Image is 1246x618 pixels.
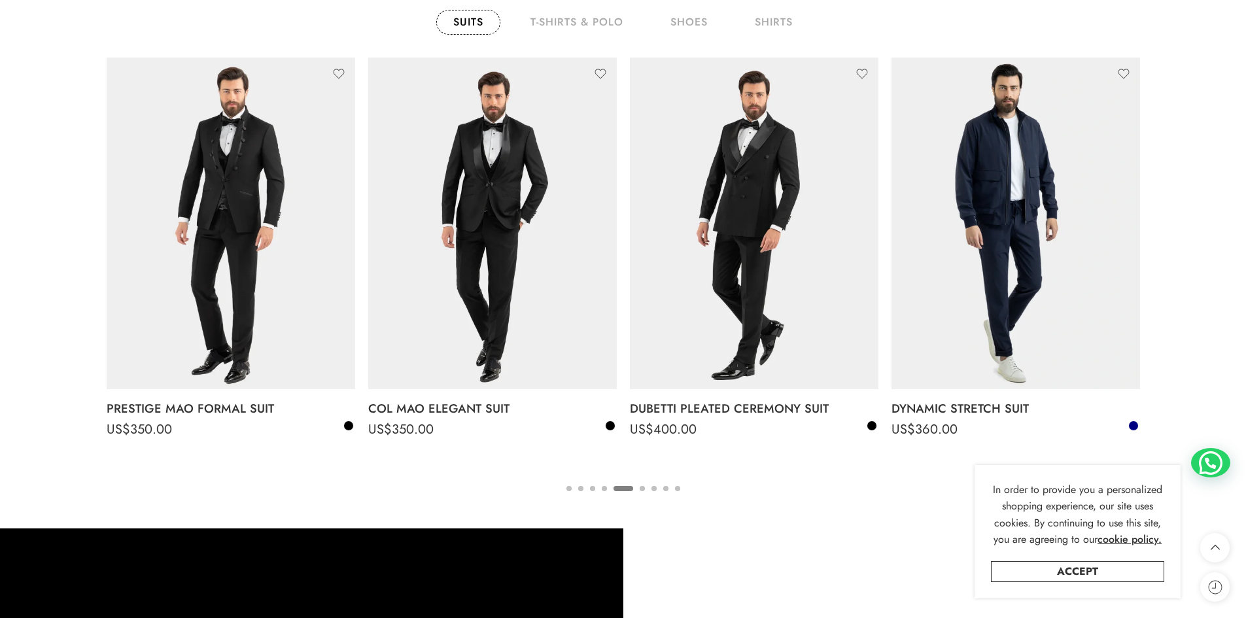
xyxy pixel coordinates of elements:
[653,10,725,35] a: shoes
[891,420,915,439] span: US$
[368,420,392,439] span: US$
[630,396,878,422] a: DUBETTI PLEATED CEREMONY SUIT
[436,10,500,35] a: Suits
[368,420,434,439] bdi: 350.00
[630,420,653,439] span: US$
[1098,531,1162,548] a: cookie policy.
[107,396,355,422] a: PRESTIGE MAO FORMAL SUIT
[1128,420,1139,432] a: Navy
[630,420,697,439] bdi: 400.00
[513,10,640,35] a: T-Shirts & Polo
[993,482,1162,547] span: In order to provide you a personalized shopping experience, our site uses cookies. By continuing ...
[107,420,130,439] span: US$
[343,420,355,432] a: Black
[368,396,617,422] a: COL MAO ELEGANT SUIT
[604,420,616,432] a: Black
[991,561,1164,582] a: Accept
[891,396,1140,422] a: DYNAMIC STRETCH SUIT
[891,420,958,439] bdi: 360.00
[866,420,878,432] a: Black
[107,420,172,439] bdi: 350.00
[738,10,810,35] a: shirts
